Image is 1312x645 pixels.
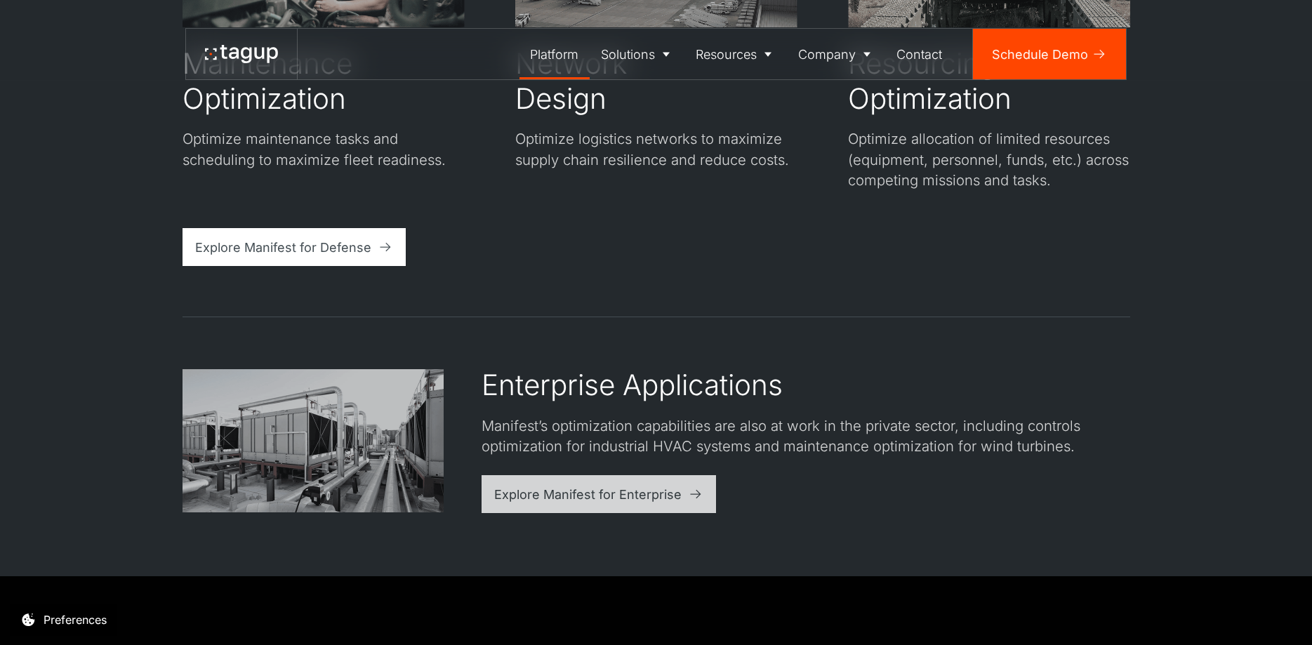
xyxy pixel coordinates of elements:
[482,368,1130,402] div: Enterprise Applications
[183,46,465,116] h2: Maintenance Optimization
[515,46,797,116] h2: Network Design
[992,45,1088,64] div: Schedule Demo
[848,128,1130,190] p: Optimize allocation of limited resources (equipment, personnel, funds, etc.) across competing mis...
[685,29,788,79] a: Resources
[590,29,685,79] a: Solutions
[494,485,682,504] div: Explore Manifest for Enterprise
[482,475,717,513] a: Explore Manifest for Enterprise
[195,238,371,257] div: Explore Manifest for Defense
[798,45,856,64] div: Company
[848,46,1130,116] h2: Resourcing Optimization
[515,128,797,170] p: Optimize logistics networks to maximize supply chain resilience and reduce costs.
[601,45,655,64] div: Solutions
[482,415,1130,457] div: Manifest’s optimization capabilities are also at work in the private sector, including controls o...
[183,228,406,266] a: Explore Manifest for Defense
[787,29,886,79] a: Company
[696,45,757,64] div: Resources
[183,128,465,170] p: Optimize maintenance tasks and scheduling to maximize fleet readiness.
[886,29,954,79] a: Contact
[973,29,1126,79] a: Schedule Demo
[896,45,942,64] div: Contact
[44,611,107,628] div: Preferences
[530,45,578,64] div: Platform
[519,29,590,79] a: Platform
